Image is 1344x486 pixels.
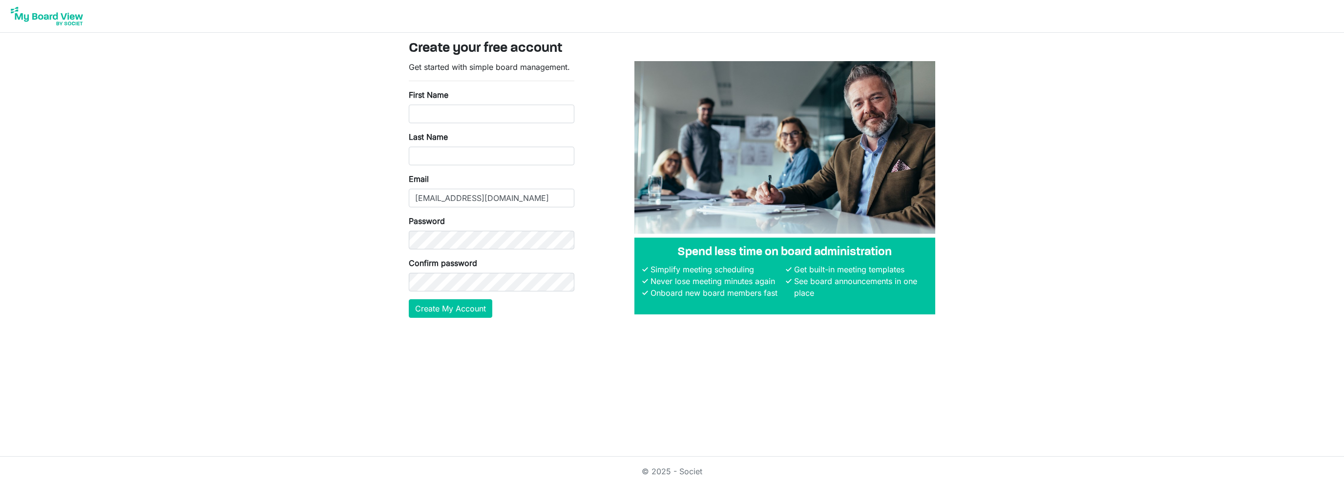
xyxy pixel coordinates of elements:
li: See board announcements in one place [792,275,927,299]
img: A photograph of board members sitting at a table [634,61,935,234]
li: Simplify meeting scheduling [648,264,784,275]
label: First Name [409,89,448,101]
label: Last Name [409,131,448,143]
label: Password [409,215,445,227]
a: © 2025 - Societ [642,466,702,476]
li: Never lose meeting minutes again [648,275,784,287]
li: Get built-in meeting templates [792,264,927,275]
h4: Spend less time on board administration [642,245,927,260]
label: Confirm password [409,257,477,269]
img: My Board View Logo [8,4,86,28]
label: Email [409,173,429,185]
button: Create My Account [409,299,492,318]
span: Get started with simple board management. [409,62,570,72]
h3: Create your free account [409,41,935,57]
li: Onboard new board members fast [648,287,784,299]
